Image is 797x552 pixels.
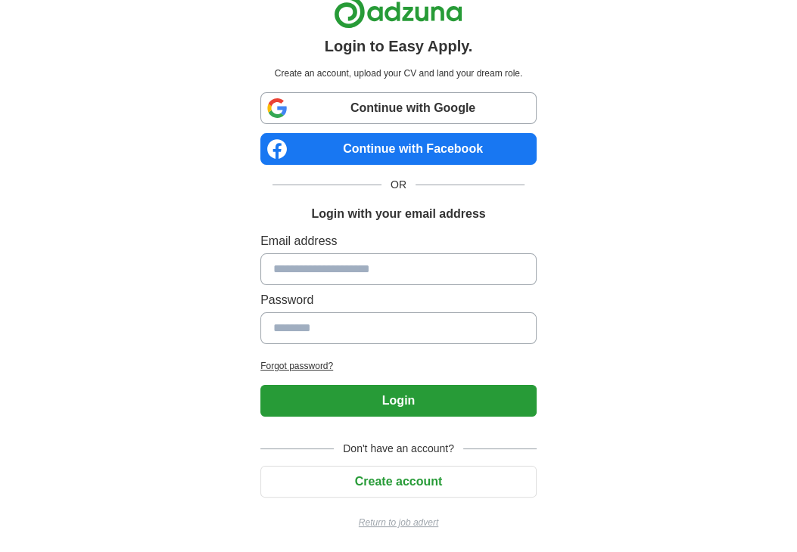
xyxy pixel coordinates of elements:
button: Create account [260,466,537,498]
a: Return to job advert [260,516,537,529]
a: Continue with Facebook [260,133,537,165]
p: Create an account, upload your CV and land your dream role. [263,67,534,80]
h1: Login with your email address [311,205,485,223]
a: Create account [260,475,537,488]
button: Login [260,385,537,417]
label: Email address [260,232,537,250]
a: Continue with Google [260,92,537,124]
span: OR [381,177,416,193]
h1: Login to Easy Apply. [325,35,473,57]
a: Forgot password? [260,359,537,373]
label: Password [260,291,537,309]
span: Don't have an account? [334,441,463,457]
